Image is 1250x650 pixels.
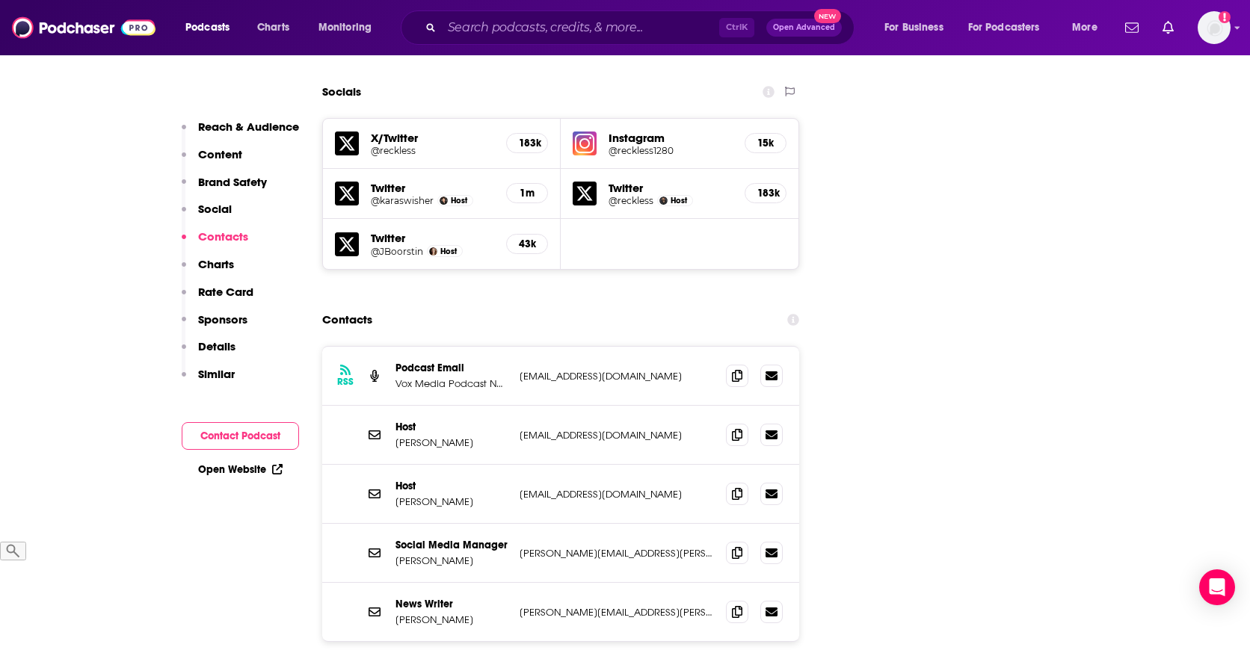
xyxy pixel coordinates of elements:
button: Contact Podcast [182,422,299,450]
button: Reach & Audience [182,120,299,147]
img: Nilay Patel [659,196,668,205]
button: open menu [874,16,962,40]
p: [PERSON_NAME] [395,436,508,449]
h5: Twitter [609,181,733,195]
button: Charts [182,257,234,285]
p: Social Media Manager [395,539,508,551]
p: [EMAIL_ADDRESS][DOMAIN_NAME] [520,370,714,383]
h5: 15k [757,137,774,149]
p: Contacts [198,229,248,244]
a: @reckless [609,195,653,206]
button: Show profile menu [1198,11,1231,44]
p: Host [395,421,508,433]
a: @karaswisher [371,195,434,206]
img: User Profile [1198,11,1231,44]
p: [EMAIL_ADDRESS][DOMAIN_NAME] [520,488,714,501]
button: open menu [958,16,1062,40]
h5: Twitter [371,181,494,195]
a: Open Website [198,463,283,476]
img: Podchaser - Follow, Share and Rate Podcasts [12,13,156,42]
div: Search podcasts, credits, & more... [415,10,869,45]
p: Host [395,480,508,492]
h5: 183k [519,137,535,149]
h5: 43k [519,238,535,250]
img: Julia Boorstin [429,247,437,256]
p: Rate Card [198,285,253,299]
button: open menu [175,16,249,40]
p: [EMAIL_ADDRESS][DOMAIN_NAME] [520,429,714,442]
button: Social [182,202,232,229]
p: Charts [198,257,234,271]
h3: RSS [337,376,354,388]
p: Brand Safety [198,175,267,189]
h2: Contacts [322,306,372,334]
span: Host [671,196,687,205]
p: Vox Media Podcast Network [395,377,508,390]
button: Brand Safety [182,175,267,202]
input: Search podcasts, credits, & more... [442,16,719,40]
span: Ctrl K [719,18,754,37]
h5: X/Twitter [371,131,494,145]
h5: Instagram [609,131,733,145]
h5: 1m [519,187,535,199]
button: open menu [308,16,391,40]
a: Charts [247,16,298,40]
span: New [814,9,841,23]
span: Podcasts [185,17,230,38]
p: [PERSON_NAME][EMAIL_ADDRESS][PERSON_NAME][DOMAIN_NAME] [520,547,714,560]
p: Sponsors [198,312,247,326]
a: @reckless1280 [609,145,733,156]
p: Podcast Email [395,362,508,374]
p: Similar [198,367,235,381]
p: Reach & Audience [198,120,299,134]
a: @JBoorstin [371,246,423,257]
span: For Podcasters [968,17,1040,38]
button: Contacts [182,229,248,257]
p: [PERSON_NAME] [395,613,508,626]
p: Content [198,147,242,161]
span: Monitoring [318,17,372,38]
span: Host [440,247,457,256]
button: Open AdvancedNew [766,19,842,37]
p: [PERSON_NAME][EMAIL_ADDRESS][PERSON_NAME][DOMAIN_NAME] [520,606,714,619]
h2: Socials [322,78,361,106]
p: [PERSON_NAME] [395,554,508,567]
p: [PERSON_NAME] [395,495,508,508]
img: Kara Swisher [440,196,448,205]
button: Rate Card [182,285,253,312]
a: @reckless [371,145,494,156]
button: Details [182,339,235,367]
p: News Writer [395,598,508,610]
span: For Business [884,17,943,38]
svg: Add a profile image [1219,11,1231,23]
img: iconImage [573,131,597,155]
h5: Twitter [371,231,494,245]
span: Host [451,196,467,205]
h5: 183k [757,187,774,199]
button: Sponsors [182,312,247,340]
span: Logged in as heavenlampshire [1198,11,1231,44]
div: Open Intercom Messenger [1199,569,1235,605]
button: Similar [182,367,235,394]
p: Social [198,202,232,216]
p: Details [198,339,235,353]
a: Show notifications dropdown [1119,15,1145,40]
button: Content [182,147,242,175]
span: More [1072,17,1097,38]
button: open menu [1062,16,1116,40]
a: Show notifications dropdown [1157,15,1180,40]
span: Open Advanced [773,24,835,31]
span: Charts [257,17,289,38]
